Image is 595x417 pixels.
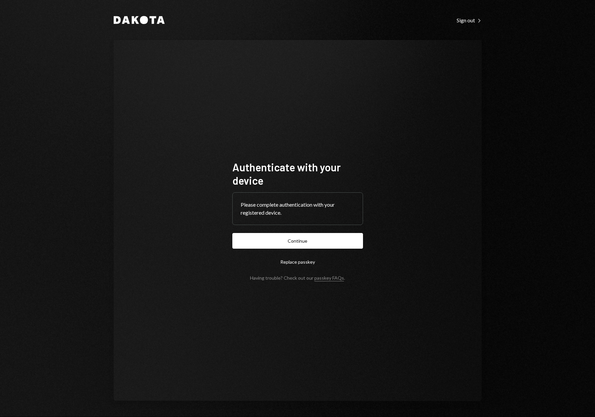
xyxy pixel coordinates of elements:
[314,275,344,281] a: passkey FAQs
[241,201,355,217] div: Please complete authentication with your registered device.
[457,17,482,24] div: Sign out
[457,16,482,24] a: Sign out
[232,254,363,270] button: Replace passkey
[250,275,345,281] div: Having trouble? Check out our .
[232,160,363,187] h1: Authenticate with your device
[232,233,363,249] button: Continue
